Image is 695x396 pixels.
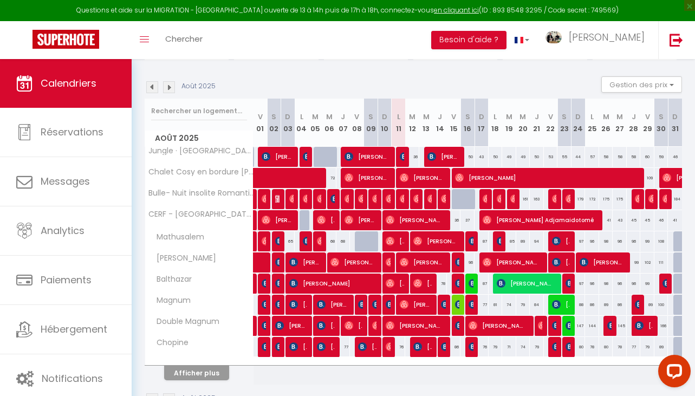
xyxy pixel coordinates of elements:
th: 15 [447,99,461,147]
span: [PERSON_NAME] [413,336,431,357]
abbr: J [438,112,442,122]
div: 166 [654,316,668,336]
span: [PERSON_NAME] [303,189,307,209]
abbr: L [300,112,303,122]
div: 37 [460,210,475,230]
div: 145 [613,316,627,336]
div: 50 [460,147,475,167]
span: [PERSON_NAME] [497,231,501,251]
div: 99 [640,231,654,251]
th: 01 [254,99,268,147]
abbr: S [562,112,567,122]
div: 87 [475,231,489,251]
span: [PERSON_NAME] [552,189,556,209]
div: 97 [571,231,586,251]
span: [PERSON_NAME] [469,315,527,336]
a: [PERSON_NAME] [249,274,255,294]
div: 78 [433,274,447,294]
th: 27 [613,99,627,147]
div: 41 [599,210,613,230]
th: 07 [336,99,350,147]
div: 96 [585,231,599,251]
th: 20 [516,99,530,147]
span: ABRACADAROOM AZZA [275,189,280,209]
span: [PERSON_NAME] [289,273,375,294]
th: 02 [267,99,281,147]
th: 30 [654,99,668,147]
div: 94 [530,231,544,251]
span: [PERSON_NAME] [317,189,321,209]
span: [PERSON_NAME] [262,273,266,294]
div: 84 [530,295,544,315]
th: 28 [627,99,641,147]
span: [PERSON_NAME] [510,189,515,209]
th: 05 [309,99,323,147]
span: Balthazar [147,274,194,285]
th: 26 [599,99,613,147]
abbr: S [368,112,373,122]
div: 77 [627,337,641,357]
th: 31 [668,99,682,147]
th: 25 [585,99,599,147]
div: 68 [322,231,336,251]
th: 14 [433,99,447,147]
abbr: V [354,112,359,122]
abbr: M [616,112,623,122]
span: [PERSON_NAME] [469,294,473,315]
div: 109 [640,168,654,188]
th: 08 [350,99,364,147]
button: Afficher plus [164,366,229,380]
span: [PERSON_NAME] [662,273,667,294]
span: [PERSON_NAME] [275,231,280,251]
span: [PERSON_NAME] [289,189,294,209]
img: Super Booking [33,30,99,49]
abbr: M [423,112,430,122]
span: [PERSON_NAME] [317,210,335,230]
span: Magnum [147,295,193,307]
span: [PERSON_NAME] [469,336,473,357]
div: 175 [599,189,613,209]
span: [PERSON_NAME] [413,231,458,251]
span: [PERSON_NAME] [441,336,445,357]
span: [PERSON_NAME] [262,336,266,357]
div: 80 [599,337,613,357]
abbr: M [312,112,319,122]
th: 09 [364,99,378,147]
th: 21 [530,99,544,147]
span: [PERSON_NAME] [386,336,390,357]
button: Gestion des prix [601,76,682,93]
span: [PERSON_NAME] [483,189,487,209]
span: [PERSON_NAME] [372,189,376,209]
abbr: D [382,112,387,122]
span: [PERSON_NAME] [358,336,376,357]
span: [PERSON_NAME] [427,146,459,167]
span: [PERSON_NAME] [552,294,570,315]
span: [PERSON_NAME] [275,252,280,272]
span: [PERSON_NAME] Adjamaidotomé [483,210,595,230]
span: [PERSON_NAME] [552,315,556,336]
div: 68 [336,231,350,251]
div: 46 [654,210,668,230]
div: 89 [599,295,613,315]
span: [PERSON_NAME] [497,273,555,294]
div: 111 [654,252,668,272]
span: Août 2025 [145,131,253,146]
span: [PERSON_NAME] [635,294,639,315]
span: [PERSON_NAME] [413,189,418,209]
button: Besoin d'aide ? [431,31,506,49]
div: 43 [613,210,627,230]
div: 71 [502,337,516,357]
span: [PERSON_NAME] [289,252,321,272]
abbr: V [645,112,650,122]
div: 96 [613,274,627,294]
span: Notifications [42,372,103,385]
span: [PERSON_NAME] [317,315,335,336]
div: 96 [585,274,599,294]
div: 96 [613,231,627,251]
span: Double Magnum [147,316,222,328]
abbr: V [258,112,263,122]
span: [PERSON_NAME] [552,231,570,251]
span: [PERSON_NAME] [PERSON_NAME] [400,252,445,272]
span: Deshogues [PERSON_NAME] [372,315,376,336]
div: 89 [654,337,668,357]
